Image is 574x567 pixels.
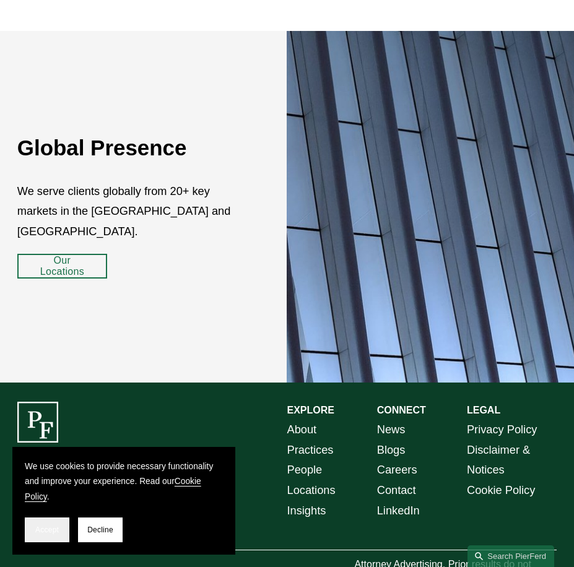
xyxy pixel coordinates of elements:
[467,420,537,440] a: Privacy Policy
[25,459,223,505] p: We use cookies to provide necessary functionality and improve your experience. Read our .
[467,545,554,567] a: Search this site
[17,181,242,242] p: We serve clients globally from 20+ key markets in the [GEOGRAPHIC_DATA] and [GEOGRAPHIC_DATA].
[17,254,107,279] a: Our Locations
[35,526,59,534] span: Accept
[87,526,113,534] span: Decline
[467,440,557,481] a: Disclaimer & Notices
[377,480,416,501] a: Contact
[287,405,334,415] strong: EXPLORE
[287,480,336,501] a: Locations
[17,135,242,161] h2: Global Presence
[287,501,326,521] a: Insights
[287,460,323,480] a: People
[12,447,235,555] section: Cookie banner
[287,420,317,440] a: About
[377,460,417,480] a: Careers
[377,440,406,461] a: Blogs
[287,440,334,461] a: Practices
[25,477,201,501] a: Cookie Policy
[25,517,69,542] button: Accept
[78,517,123,542] button: Decline
[377,501,420,521] a: LinkedIn
[467,480,535,501] a: Cookie Policy
[467,405,500,415] strong: LEGAL
[377,420,406,440] a: News
[377,405,426,415] strong: CONNECT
